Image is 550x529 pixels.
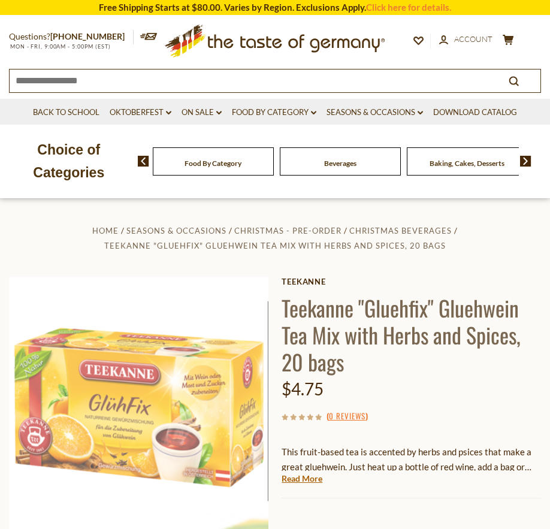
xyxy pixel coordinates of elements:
h1: Teekanne "Gluehfix" Gluehwein Tea Mix with Herbs and Spices, 20 bags [282,294,541,375]
span: ( ) [327,410,368,422]
span: $4.75 [282,379,324,399]
a: Home [92,226,119,235]
a: Beverages [324,159,356,168]
p: This fruit-based tea is accented by herbs and psices that make a great gluehwein. Just heat up a ... [282,445,541,474]
span: MON - FRI, 9:00AM - 5:00PM (EST) [9,43,111,50]
a: Seasons & Occasions [327,106,423,119]
a: Seasons & Occasions [126,226,226,235]
a: Read More [282,473,322,485]
a: On Sale [182,106,222,119]
a: Food By Category [232,106,316,119]
img: next arrow [520,156,531,167]
a: 0 Reviews [329,410,365,423]
a: Teekanne [282,277,541,286]
a: Oktoberfest [110,106,171,119]
a: Baking, Cakes, Desserts [430,159,504,168]
a: Food By Category [185,159,241,168]
a: Teekanne "Gluehfix" Gluehwein Tea Mix with Herbs and Spices, 20 bags [104,241,446,250]
a: Click here for details. [366,2,451,13]
a: Download Catalog [433,106,517,119]
span: Account [454,34,492,44]
p: Questions? [9,29,134,44]
img: previous arrow [138,156,149,167]
a: Back to School [33,106,99,119]
a: Christmas Beverages [349,226,452,235]
a: Account [439,33,492,46]
a: [PHONE_NUMBER] [50,31,125,41]
a: Christmas - PRE-ORDER [234,226,342,235]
